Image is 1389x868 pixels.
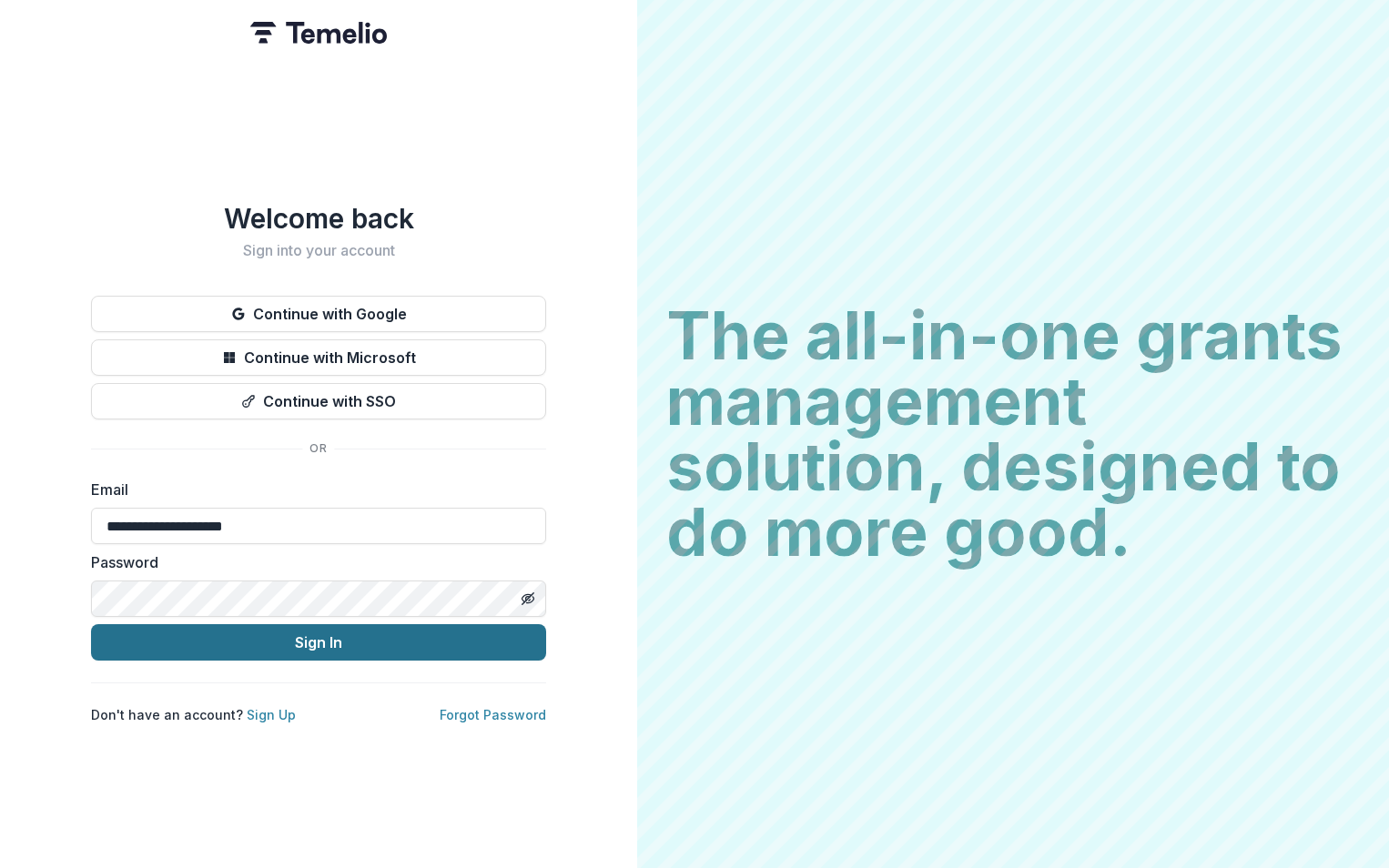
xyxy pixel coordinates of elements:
[91,242,546,259] h2: Sign into your account
[440,707,546,722] a: Forgot Password
[513,584,542,613] button: Toggle password visibility
[247,707,296,722] a: Sign Up
[91,296,546,332] button: Continue with Google
[91,551,535,573] label: Password
[91,479,535,500] label: Email
[91,624,546,661] button: Sign In
[91,705,296,724] p: Don't have an account?
[250,22,387,44] img: Temelio
[91,383,546,419] button: Continue with SSO
[91,202,546,235] h1: Welcome back
[91,339,546,376] button: Continue with Microsoft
